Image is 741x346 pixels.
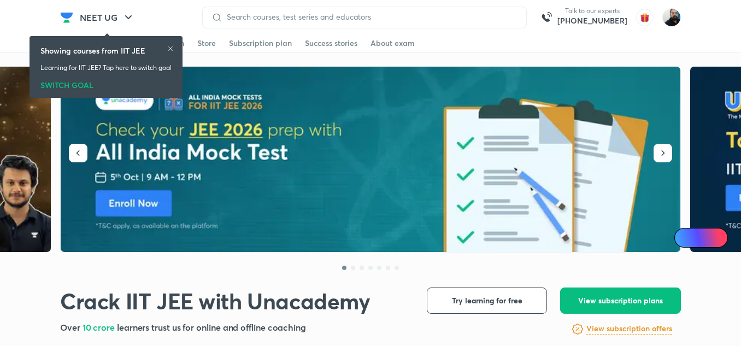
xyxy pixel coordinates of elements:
img: Company Logo [60,11,73,24]
img: Icon [681,233,690,242]
h6: View subscription offers [586,323,672,335]
span: Over [60,321,83,333]
span: Ai Doubts [692,233,721,242]
p: Talk to our experts [557,7,627,15]
h6: Showing courses from IIT JEE [40,45,145,56]
span: Try learning for free [452,295,522,306]
div: About exam [370,38,415,49]
img: avatar [636,9,654,26]
a: Ai Doubts [674,228,728,248]
img: Sumit Kumar Agrawal [662,8,681,27]
button: Try learning for free [427,288,547,314]
div: SWITCH GOAL [40,77,172,89]
div: Subscription plan [229,38,292,49]
button: View subscription plans [560,288,681,314]
button: NEET UG [73,7,142,28]
a: About exam [370,34,415,52]
img: call-us [536,7,557,28]
span: View subscription plans [578,295,663,306]
a: [PHONE_NUMBER] [557,15,627,26]
iframe: Help widget launcher [644,303,729,334]
span: learners trust us for online and offline coaching [117,321,306,333]
a: View subscription offers [586,322,672,336]
span: 10 crore [83,321,117,333]
a: Store [197,34,216,52]
a: Subscription plan [229,34,292,52]
a: Success stories [305,34,357,52]
div: Store [197,38,216,49]
div: Success stories [305,38,357,49]
input: Search courses, test series and educators [222,13,517,21]
p: Learning for IIT JEE? Tap here to switch goal [40,63,172,73]
h1: Crack IIT JEE with Unacademy [60,288,370,314]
